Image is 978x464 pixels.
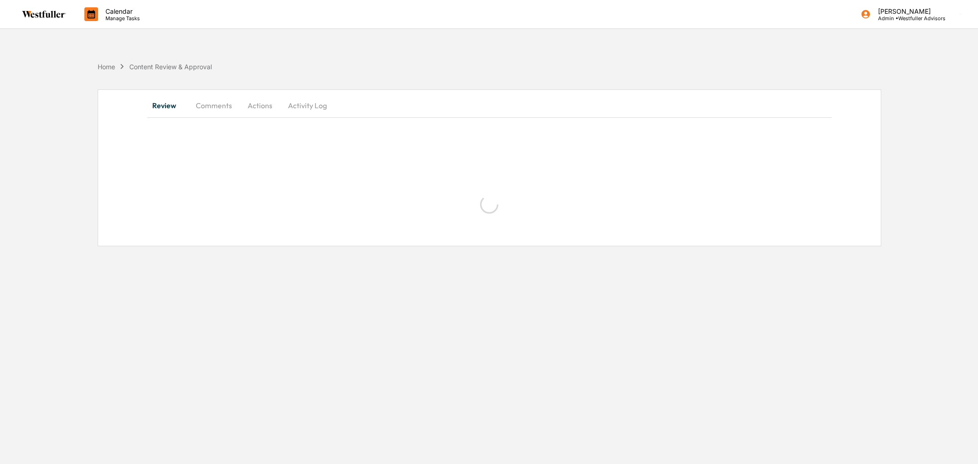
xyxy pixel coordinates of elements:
div: Content Review & Approval [129,63,212,71]
button: Actions [239,94,281,116]
p: Admin • Westfuller Advisors [871,15,945,22]
div: Home [98,63,115,71]
div: secondary tabs example [147,94,832,116]
p: [PERSON_NAME] [871,7,945,15]
p: Manage Tasks [98,15,144,22]
button: Review [147,94,188,116]
img: logo [22,11,66,18]
button: Activity Log [281,94,334,116]
p: Calendar [98,7,144,15]
button: Comments [188,94,239,116]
